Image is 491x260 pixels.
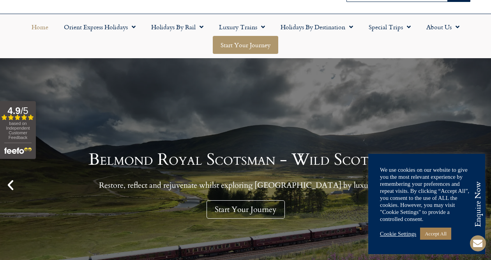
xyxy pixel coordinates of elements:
[4,18,487,54] nav: Menu
[143,18,211,36] a: Holidays by Rail
[419,18,467,36] a: About Us
[88,180,403,190] p: Restore, reflect and rejuvenate whilst exploring [GEOGRAPHIC_DATA] by luxury train
[361,18,419,36] a: Special Trips
[213,36,278,54] a: Start your Journey
[4,178,17,192] div: Previous slide
[420,228,451,240] a: Accept All
[380,230,416,237] a: Cookie Settings
[56,18,143,36] a: Orient Express Holidays
[211,18,273,36] a: Luxury Trains
[273,18,361,36] a: Holidays by Destination
[24,18,56,36] a: Home
[207,200,285,219] a: Start Your Journey
[88,151,403,168] h1: Belmond Royal Scotsman - Wild Scotland
[380,166,473,223] div: We use cookies on our website to give you the most relevant experience by remembering your prefer...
